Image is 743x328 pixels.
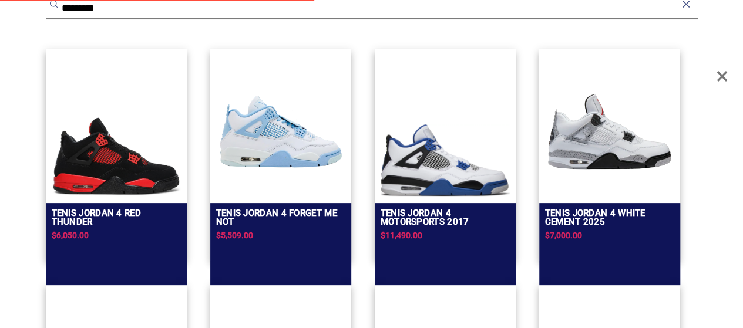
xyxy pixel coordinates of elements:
[381,124,510,196] img: Tenis Jordan 4 Motorsports 2017
[46,49,187,261] a: Tenis Jordan 4 Red ThunderTenis Jordan 4 Red Thunder$6,050.00
[716,59,728,94] span: Close Overlay
[52,209,181,226] h2: Tenis Jordan 4 Red Thunder
[375,49,516,261] a: Tenis Jordan 4 Motorsports 2017Tenis Jordan 4 Motorsports 2017$11,490.00
[216,67,345,196] img: TENIS JORDAN 4 FORGET ME NOT
[216,209,345,226] h2: TENIS JORDAN 4 FORGET ME NOT
[210,49,351,261] a: TENIS JORDAN 4 FORGET ME NOTTENIS JORDAN 4 FORGET ME NOT$5,509.00
[381,231,422,240] span: $11,490.00
[545,209,674,226] h2: TENIS JORDAN 4 WHITE CEMENT 2025
[545,231,582,240] span: $7,000.00
[545,67,674,196] img: TENIS JORDAN 4 WHITE CEMENT 2025
[216,231,253,240] span: $5,509.00
[52,231,89,240] span: $6,050.00
[539,49,680,261] a: TENIS JORDAN 4 WHITE CEMENT 2025TENIS JORDAN 4 WHITE CEMENT 2025$7,000.00
[52,117,181,196] img: Tenis Jordan 4 Red Thunder
[381,209,510,226] h2: Tenis Jordan 4 Motorsports 2017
